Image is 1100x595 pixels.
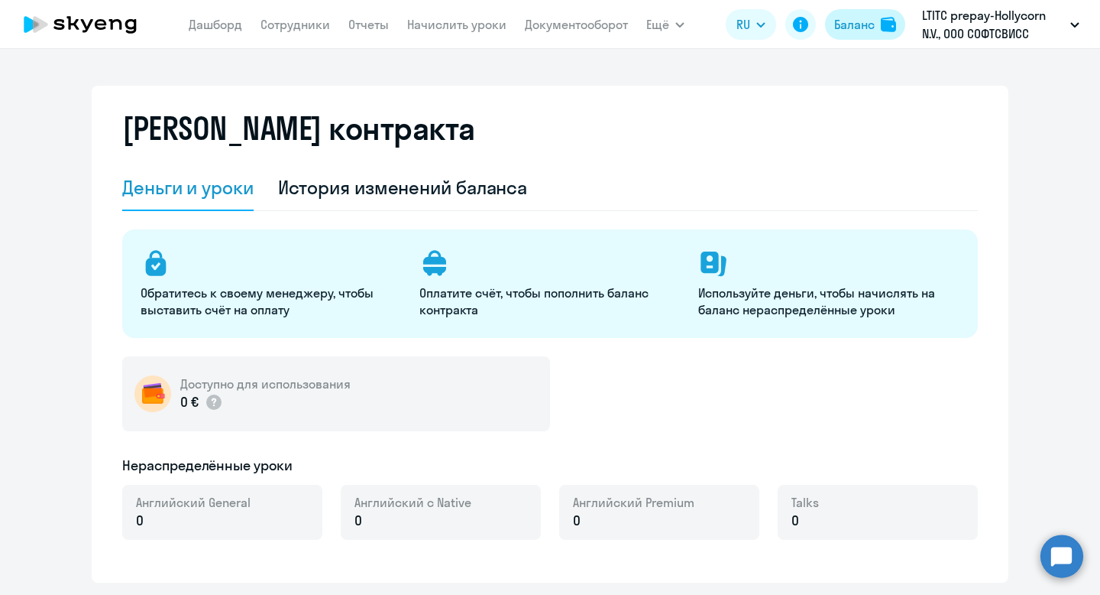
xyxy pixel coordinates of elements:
span: 0 [136,511,144,531]
img: balance [881,17,896,32]
button: Ещё [646,9,684,40]
span: Talks [791,494,819,511]
p: Обратитесь к своему менеджеру, чтобы выставить счёт на оплату [141,284,401,318]
span: RU [736,15,750,34]
div: История изменений баланса [278,175,528,200]
span: Английский General [136,494,251,511]
a: Документооборот [525,17,628,32]
a: Дашборд [189,17,242,32]
p: LTITC prepay-Hollycorn N.V., ООО СОФТСВИСС [922,6,1064,43]
h2: [PERSON_NAME] контракта [122,110,475,147]
p: 0 € [180,392,223,412]
span: Английский Premium [573,494,694,511]
button: RU [726,9,776,40]
span: 0 [573,511,581,531]
img: wallet-circle.png [134,376,171,412]
h5: Доступно для использования [180,376,351,392]
span: Ещё [646,15,669,34]
button: LTITC prepay-Hollycorn N.V., ООО СОФТСВИСС [914,6,1087,43]
p: Используйте деньги, чтобы начислять на баланс нераспределённые уроки [698,284,959,318]
a: Отчеты [348,17,389,32]
a: Начислить уроки [407,17,506,32]
p: Оплатите счёт, чтобы пополнить баланс контракта [419,284,680,318]
a: Сотрудники [260,17,330,32]
span: 0 [354,511,362,531]
span: Английский с Native [354,494,471,511]
h5: Нераспределённые уроки [122,456,293,476]
span: 0 [791,511,799,531]
button: Балансbalance [825,9,905,40]
div: Деньги и уроки [122,175,254,200]
div: Баланс [834,15,875,34]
